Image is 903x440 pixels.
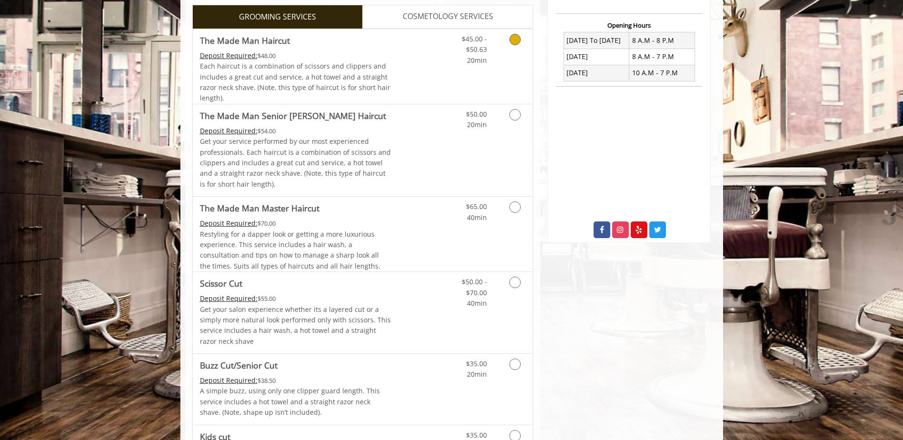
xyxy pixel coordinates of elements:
span: COSMETOLOGY SERVICES [403,10,493,23]
p: Get your salon experience whether its a layered cut or a simply more natural look performed only ... [200,304,391,347]
b: Scissor Cut [200,277,242,290]
div: $38.50 [200,375,391,386]
div: $48.00 [200,50,391,61]
span: This service needs some Advance to be paid before we block your appointment [200,294,258,303]
td: [DATE] [564,65,629,81]
h3: Opening Hours [556,22,702,29]
div: $55.00 [200,293,391,304]
p: Get your service performed by our most experienced professionals. Each haircut is a combination o... [200,136,391,190]
span: This service needs some Advance to be paid before we block your appointment [200,376,258,385]
span: 20min [467,120,487,129]
td: 8 A.M - 7 P.M [629,49,695,65]
td: [DATE] To [DATE] [564,32,629,49]
span: $50.00 - $70.00 [462,277,487,297]
span: $65.00 [466,202,487,211]
p: A simple buzz, using only one clipper guard length. This service includes a hot towel and a strai... [200,386,391,418]
span: $45.00 - $50.63 [462,34,487,54]
span: 40min [467,299,487,308]
span: 40min [467,213,487,222]
b: The Made Man Haircut [200,34,290,47]
span: 20min [467,56,487,65]
span: This service needs some Advance to be paid before we block your appointment [200,219,258,228]
td: [DATE] [564,49,629,65]
span: This service needs some Advance to be paid before we block your appointment [200,126,258,135]
span: GROOMING SERVICES [239,11,316,23]
span: Restyling for a dapper look or getting a more luxurious experience. This service includes a hair ... [200,230,380,270]
div: $70.00 [200,218,391,229]
span: $50.00 [466,110,487,119]
span: This service needs some Advance to be paid before we block your appointment [200,51,258,60]
b: The Made Man Master Haircut [200,201,319,215]
td: 10 A.M - 7 P.M [629,65,695,81]
span: $35.00 [466,359,487,368]
td: 8 A.M - 8 P.M [629,32,695,49]
div: $54.00 [200,126,391,136]
b: Buzz Cut/Senior Cut [200,359,278,372]
span: $35.00 [466,430,487,440]
span: 20min [467,370,487,379]
b: The Made Man Senior [PERSON_NAME] Haircut [200,109,386,122]
span: Each haircut is a combination of scissors and clippers and includes a great cut and service, a ho... [200,61,390,102]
